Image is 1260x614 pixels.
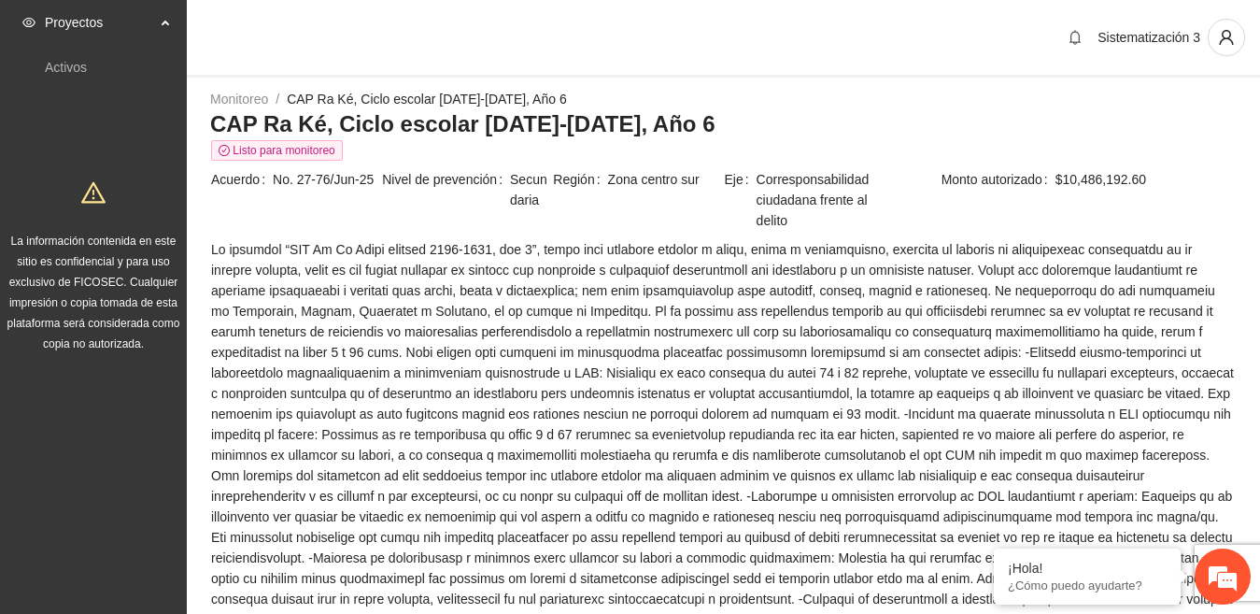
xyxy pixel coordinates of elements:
span: No. 27-76/Jun-25 [273,169,380,190]
span: Eje [724,169,756,231]
div: Minimizar ventana de chat en vivo [306,9,351,54]
span: Nivel de prevención [382,169,510,210]
span: Monto autorizado [941,169,1055,190]
span: Estamos en línea. [108,200,258,389]
span: warning [81,180,106,205]
span: Sistematización 3 [1097,30,1200,45]
span: / [276,92,279,107]
span: user [1209,29,1244,46]
button: bell [1060,22,1090,52]
span: Zona centro sur [608,169,723,190]
h3: CAP Ra Ké, Ciclo escolar [DATE]-[DATE], Año 6 [210,109,1237,139]
span: La información contenida en este sitio es confidencial y para uso exclusivo de FICOSEC. Cualquier... [7,235,180,350]
a: CAP Ra Ké, Ciclo escolar [DATE]-[DATE], Año 6 [287,92,567,107]
p: ¿Cómo puedo ayudarte? [1008,578,1167,593]
span: bell [1061,30,1089,45]
div: ¡Hola! [1008,561,1167,576]
div: Chatee con nosotros ahora [97,95,314,120]
span: $10,486,192.60 [1055,169,1236,190]
span: Corresponsabilidad ciudadana frente al delito [757,169,894,231]
a: Monitoreo [210,92,268,107]
span: check-circle [219,145,230,156]
span: Listo para monitoreo [211,140,343,161]
span: Región [553,169,607,190]
span: Acuerdo [211,169,273,190]
span: Secundaria [510,169,551,210]
textarea: Escriba su mensaje y pulse “Intro” [9,412,356,478]
button: user [1208,19,1245,56]
span: eye [22,16,35,29]
a: Activos [45,60,87,75]
span: Proyectos [45,4,155,41]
